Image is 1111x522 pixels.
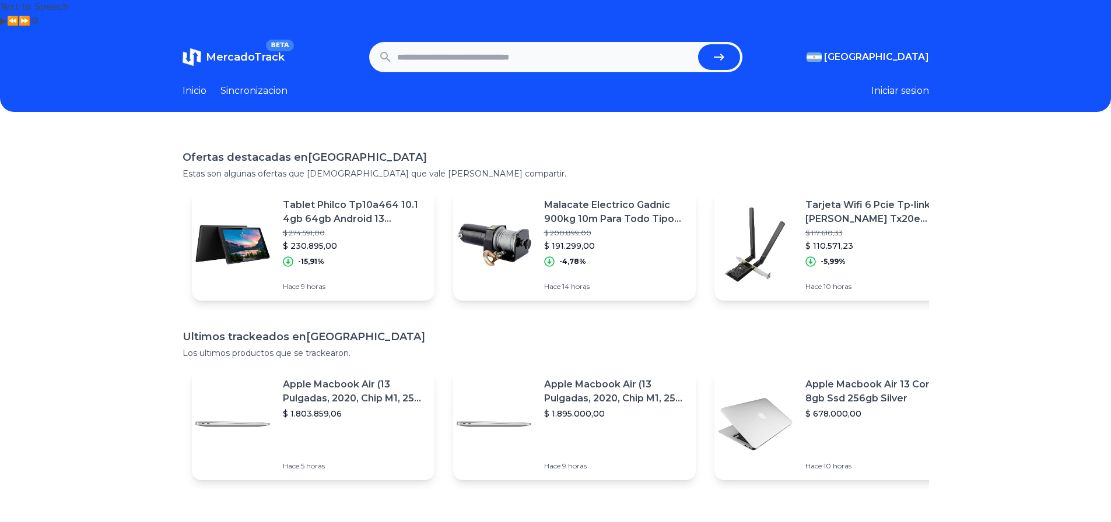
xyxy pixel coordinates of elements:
a: MercadoTrackBETA [183,48,285,66]
a: Featured imageTarjeta Wifi 6 Pcie Tp-link [PERSON_NAME] Tx20e Ax1800 Para Escrito$ 117.610,33$ 11... [714,189,957,301]
button: [GEOGRAPHIC_DATA] [807,50,929,64]
p: -15,91% [298,257,324,266]
img: Featured image [453,383,535,465]
p: Apple Macbook Air (13 Pulgadas, 2020, Chip M1, 256 Gb De Ssd, 8 Gb De Ram) - Plata [544,378,686,405]
p: Apple Macbook Air 13 Core I5 8gb Ssd 256gb Silver [805,378,948,405]
img: Featured image [714,383,796,465]
img: MercadoTrack [183,48,201,66]
a: Featured imageApple Macbook Air 13 Core I5 8gb Ssd 256gb Silver$ 678.000,00Hace 10 horas [714,368,957,480]
p: Hace 10 horas [805,282,948,291]
img: Featured image [192,383,274,465]
a: Featured imageTablet Philco Tp10a464 10.1 4gb 64gb Android 13 1280x800 Cs$ 274.591,00$ 230.895,00... [192,189,434,301]
p: Tablet Philco Tp10a464 10.1 4gb 64gb Android 13 1280x800 Cs [283,198,425,226]
a: Inicio [183,84,206,98]
a: Featured imageApple Macbook Air (13 Pulgadas, 2020, Chip M1, 256 Gb De Ssd, 8 Gb De Ram) - Plata$... [453,368,696,480]
p: Apple Macbook Air (13 Pulgadas, 2020, Chip M1, 256 Gb De Ssd, 8 Gb De Ram) - Plata [283,378,425,405]
img: Featured image [714,204,796,285]
p: $ 230.895,00 [283,240,425,252]
span: MercadoTrack [206,51,285,64]
a: Featured imageApple Macbook Air (13 Pulgadas, 2020, Chip M1, 256 Gb De Ssd, 8 Gb De Ram) - Plata$... [192,368,434,480]
button: Iniciar sesion [871,84,929,98]
p: Hace 10 horas [805,461,948,471]
a: Featured imageMalacate Electrico Gadnic 900kg 10m Para Todo Tipo De Clima$ 200.899,00$ 191.299,00... [453,189,696,301]
p: Tarjeta Wifi 6 Pcie Tp-link [PERSON_NAME] Tx20e Ax1800 Para Escrito [805,198,948,226]
p: -4,78% [559,257,586,266]
p: $ 1.895.000,00 [544,408,686,419]
button: Settings [30,14,38,28]
p: $ 678.000,00 [805,408,948,419]
p: Malacate Electrico Gadnic 900kg 10m Para Todo Tipo De Clima [544,198,686,226]
p: $ 1.803.859,06 [283,408,425,419]
p: $ 110.571,23 [805,240,948,252]
button: Forward [19,14,30,28]
h1: Ultimos trackeados en [GEOGRAPHIC_DATA] [183,329,929,345]
img: Featured image [453,204,535,285]
p: $ 117.610,33 [805,228,948,238]
img: Argentina [807,52,822,62]
p: Los ultimos productos que se trackearon. [183,347,929,359]
a: Sincronizacion [220,84,288,98]
img: Featured image [192,204,274,285]
span: BETA [266,40,293,51]
p: Hace 5 horas [283,461,425,471]
h1: Ofertas destacadas en [GEOGRAPHIC_DATA] [183,149,929,165]
span: [GEOGRAPHIC_DATA] [824,50,929,64]
p: Hace 14 horas [544,282,686,291]
p: Hace 9 horas [544,461,686,471]
p: $ 274.591,00 [283,228,425,238]
p: Estas son algunas ofertas que [DEMOGRAPHIC_DATA] que vale [PERSON_NAME] compartir. [183,168,929,179]
p: $ 200.899,00 [544,228,686,238]
button: Previous [7,14,19,28]
p: Hace 9 horas [283,282,425,291]
p: -5,99% [821,257,846,266]
p: $ 191.299,00 [544,240,686,252]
